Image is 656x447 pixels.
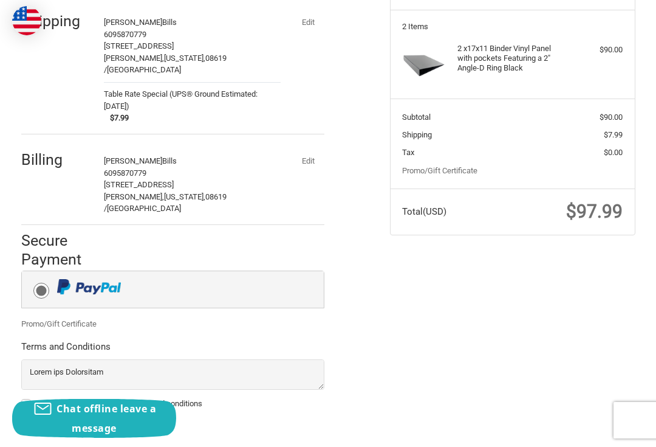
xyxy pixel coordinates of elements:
[162,156,177,165] span: Bills
[293,152,324,169] button: Edit
[402,166,477,175] a: Promo/Gift Certificate
[164,54,205,63] span: [US_STATE],
[402,206,446,217] span: Total (USD)
[104,156,162,165] span: [PERSON_NAME]
[104,88,281,112] span: Table Rate Special (UPS® Ground Estimated: [DATE])
[57,279,121,294] img: PayPal icon
[162,18,177,27] span: Bills
[164,192,205,201] span: [US_STATE],
[604,130,623,139] span: $7.99
[21,359,324,390] textarea: Lorem ips Dolorsitam Consectet adipisc Elit sed doei://tem.45i19.utl Etdolor ma aliq://eni.00a72....
[457,44,565,74] h4: 2 x 17x11 Binder Vinyl Panel with pockets Featuring a 2" Angle-D Ring Black
[104,168,146,178] span: 6095870779
[21,150,92,169] h2: Billing
[104,112,129,124] span: $7.99
[104,41,174,50] span: [STREET_ADDRESS]
[402,148,414,157] span: Tax
[104,54,164,63] span: [PERSON_NAME],
[604,148,623,157] span: $0.00
[21,319,97,328] a: Promo/Gift Certificate
[104,192,164,201] span: [PERSON_NAME],
[293,13,324,30] button: Edit
[104,180,174,189] span: [STREET_ADDRESS]
[104,30,146,39] span: 6095870779
[21,340,111,359] legend: Terms and Conditions
[21,12,92,30] h2: Shipping
[107,204,181,213] span: [GEOGRAPHIC_DATA]
[402,22,623,32] h3: 2 Items
[21,231,99,269] h2: Secure Payment
[566,201,623,222] span: $97.99
[12,6,41,35] img: duty and tax information for United States
[56,402,156,435] span: Chat offline leave a message
[567,44,623,56] div: $90.00
[107,65,181,74] span: [GEOGRAPHIC_DATA]
[12,399,176,438] button: Chat offline leave a message
[104,18,162,27] span: [PERSON_NAME]
[402,113,431,122] span: Subtotal
[600,113,623,122] span: $90.00
[402,130,432,139] span: Shipping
